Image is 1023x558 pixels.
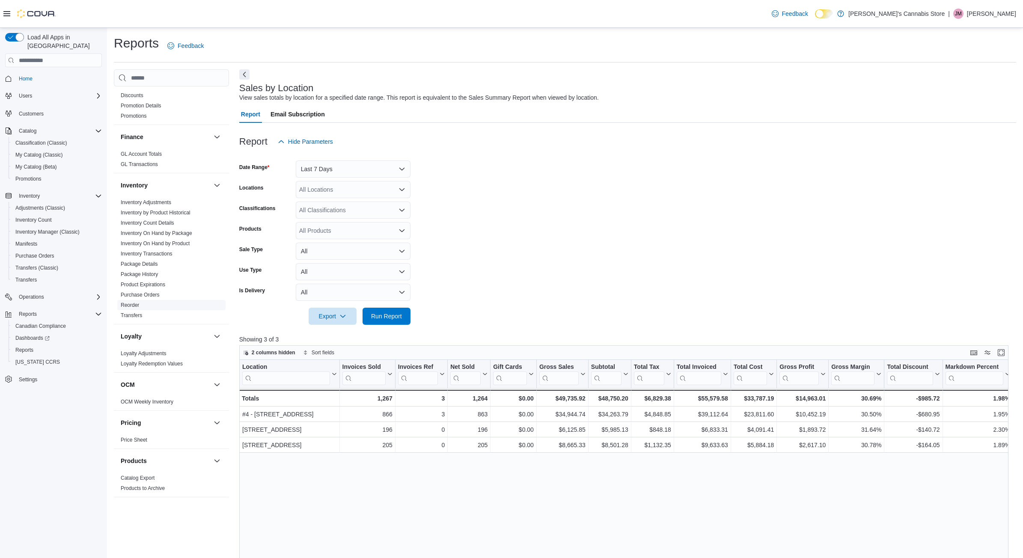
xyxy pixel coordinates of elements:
label: Date Range [239,164,270,171]
button: Inventory [15,191,43,201]
a: Discounts [121,92,143,98]
button: Loyalty [212,331,222,341]
button: Pricing [212,418,222,428]
button: Reports [2,308,105,320]
div: Total Cost [734,363,767,371]
span: Sort fields [312,349,334,356]
span: Package History [121,271,158,278]
a: Purchase Orders [121,292,160,298]
div: $8,665.33 [539,440,586,450]
button: Open list of options [398,227,405,234]
div: -$140.72 [887,424,940,435]
span: Customers [15,108,102,119]
div: Location [242,363,330,385]
button: Invoices Sold [342,363,392,385]
span: Settings [15,374,102,385]
div: 3 [398,393,445,404]
button: Net Sold [450,363,488,385]
span: Users [19,92,32,99]
a: Inventory Manager (Classic) [12,227,83,237]
button: Sort fields [300,347,338,358]
div: Net Sold [450,363,481,371]
button: OCM [121,380,210,389]
a: Dashboards [12,333,53,343]
span: Purchase Orders [12,251,102,261]
a: My Catalog (Beta) [12,162,60,172]
span: Loyalty Adjustments [121,350,167,357]
span: Inventory Transactions [121,250,172,257]
button: Classification (Classic) [9,137,105,149]
button: Markdown Percent [945,363,1010,385]
span: Inventory [19,193,40,199]
span: Purchase Orders [121,291,160,298]
span: JM [955,9,962,19]
button: 2 columns hidden [240,347,299,358]
div: 31.64% [831,424,881,435]
button: Adjustments (Classic) [9,202,105,214]
div: $49,735.92 [539,393,586,404]
span: Product Expirations [121,281,165,288]
span: Promotions [12,174,102,184]
div: $33,787.19 [734,393,774,404]
span: [US_STATE] CCRS [15,359,60,365]
span: Reorder [121,302,139,309]
a: Classification (Classic) [12,138,71,148]
a: Catalog Export [121,475,155,481]
a: Feedback [768,5,812,22]
button: Inventory Manager (Classic) [9,226,105,238]
span: Loyalty Redemption Values [121,360,183,367]
button: Hide Parameters [274,133,336,150]
button: Export [309,308,357,325]
button: Products [121,457,210,465]
span: Purchase Orders [15,252,54,259]
span: Load All Apps in [GEOGRAPHIC_DATA] [24,33,102,50]
button: Reports [15,309,40,319]
button: Customers [2,107,105,119]
a: [US_STATE] CCRS [12,357,63,367]
a: Loyalty Adjustments [121,350,167,356]
div: $14,963.01 [779,393,826,404]
span: Email Subscription [271,106,325,123]
div: Markdown Percent [945,363,1003,371]
a: Product Expirations [121,282,165,288]
span: 2 columns hidden [252,349,295,356]
h3: Products [121,457,147,465]
span: Transfers [121,312,142,319]
div: Invoices Ref [398,363,438,371]
div: 866 [342,409,392,419]
div: Total Tax [634,363,664,371]
button: Display options [982,347,993,358]
div: Discounts & Promotions [114,90,229,125]
a: OCM Weekly Inventory [121,399,173,405]
div: 30.69% [831,393,881,404]
a: Transfers (Classic) [12,263,62,273]
button: Open list of options [398,186,405,193]
div: $0.00 [493,409,534,419]
label: Classifications [239,205,276,212]
div: Total Tax [634,363,664,385]
div: 205 [342,440,392,450]
button: Finance [121,133,210,141]
button: Home [2,72,105,85]
div: $1,893.72 [779,424,826,435]
span: Inventory Adjustments [121,199,171,206]
a: Price Sheet [121,437,147,443]
nav: Complex example [5,69,102,408]
div: -$680.95 [887,409,940,419]
div: 1,264 [450,393,488,404]
div: $4,091.41 [734,424,774,435]
p: Showing 3 of 3 [239,335,1016,344]
a: Promotions [121,113,147,119]
a: Reports [12,345,37,355]
button: Operations [2,291,105,303]
div: $6,829.38 [634,393,671,404]
div: $0.00 [493,440,534,450]
span: Canadian Compliance [15,323,66,329]
span: Classification (Classic) [15,139,67,146]
span: My Catalog (Classic) [15,151,63,158]
div: $6,833.31 [677,424,728,435]
span: Package Details [121,261,158,267]
span: Run Report [371,312,402,321]
a: Home [15,74,36,84]
button: Total Discount [887,363,940,385]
